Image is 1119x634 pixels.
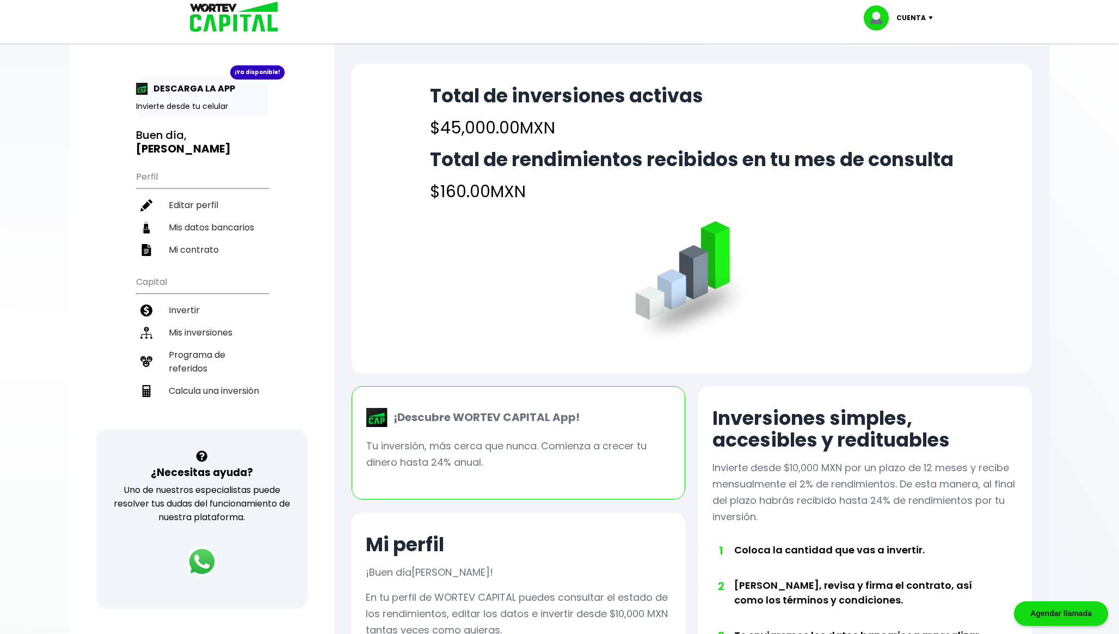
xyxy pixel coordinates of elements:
b: [PERSON_NAME] [136,141,231,156]
h2: Total de rendimientos recibidos en tu mes de consulta [430,149,954,170]
img: grafica.516fef24.png [630,221,754,345]
p: DESCARGA LA APP [148,82,235,95]
h4: $160.00 MXN [430,179,954,204]
h2: Inversiones simples, accesibles y redituables [712,407,1018,451]
ul: Capital [136,270,268,429]
li: Coloca la cantidad que vas a invertir. [734,542,987,578]
h2: Total de inversiones activas [430,85,703,107]
a: Mis datos bancarios [136,216,268,239]
img: profile-image [864,5,896,31]
div: ¡Ya disponible! [230,65,285,80]
h2: Mi perfil [366,534,444,556]
a: Invertir [136,299,268,321]
h3: Buen día, [136,129,268,156]
img: app-icon [136,83,148,95]
a: Mi contrato [136,239,268,261]
img: inversiones-icon.6695dc30.svg [140,327,152,339]
h4: $45,000.00 MXN [430,115,703,140]
span: [PERSON_NAME] [411,565,490,579]
a: Editar perfil [136,194,268,216]
img: recomiendanos-icon.9b8e9327.svg [140,356,152,368]
img: editar-icon.952d3147.svg [140,199,152,211]
a: Calcula una inversión [136,380,268,402]
img: icon-down [926,16,940,20]
p: Invierte desde tu celular [136,101,268,112]
p: Invierte desde $10,000 MXN por un plazo de 12 meses y recibe mensualmente el 2% de rendimientos. ... [712,460,1018,525]
div: Agendar llamada [1014,601,1108,626]
img: logos_whatsapp-icon.242b2217.svg [187,546,217,577]
a: Mis inversiones [136,321,268,344]
img: invertir-icon.b3b967d7.svg [140,304,152,316]
ul: Perfil [136,164,268,261]
img: datos-icon.10cf9172.svg [140,222,152,234]
p: ¡Buen día ! [366,564,493,581]
img: wortev-capital-app-icon [366,408,388,428]
p: ¡Descubre WORTEV CAPITAL App! [388,409,580,425]
span: 1 [718,542,723,559]
img: calculadora-icon.17d418c4.svg [140,385,152,397]
span: 2 [718,578,723,594]
p: Uno de nuestros especialistas puede resolver tus dudas del funcionamiento de nuestra plataforma. [110,483,294,524]
a: Programa de referidos [136,344,268,380]
h3: ¿Necesitas ayuda? [151,465,253,480]
li: [PERSON_NAME], revisa y firma el contrato, así como los términos y condiciones. [734,578,987,628]
img: contrato-icon.f2db500c.svg [140,244,152,256]
p: Tu inversión, más cerca que nunca. Comienza a crecer tu dinero hasta 24% anual. [366,438,671,471]
p: Cuenta [896,10,926,26]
